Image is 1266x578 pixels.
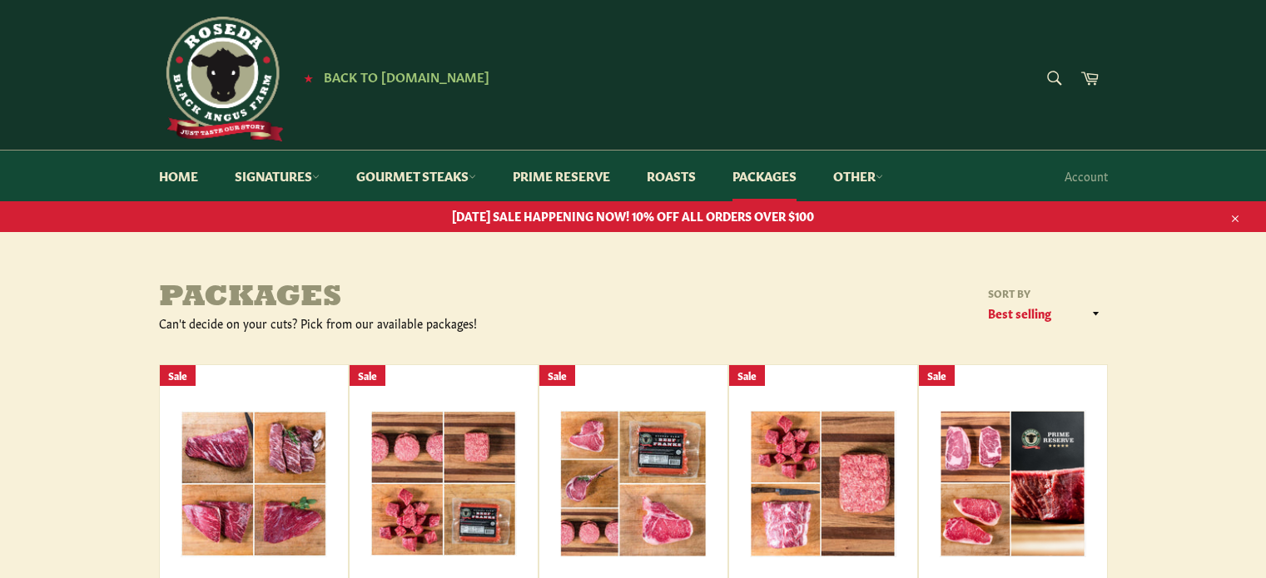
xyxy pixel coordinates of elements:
span: Back to [DOMAIN_NAME] [324,67,489,85]
span: ★ [304,71,313,84]
img: Passport Pack [181,411,327,557]
a: Gourmet Steaks [340,151,493,201]
img: Grill Master Pack [560,410,707,557]
a: Signatures [218,151,336,201]
div: Sale [350,365,385,386]
img: Host With The Most [750,410,896,557]
div: Sale [539,365,575,386]
label: Sort by [983,286,1108,300]
div: Can't decide on your cuts? Pick from our available packages! [159,315,633,331]
div: Sale [729,365,765,386]
img: Favorites Sampler [370,411,517,556]
img: Roseda Beef [159,17,284,141]
a: Account [1056,151,1116,200]
a: ★ Back to [DOMAIN_NAME] [295,71,489,84]
img: Prime Reserve Basics Bundle [940,410,1086,557]
a: Home [142,151,215,201]
h1: Packages [159,282,633,315]
a: Roasts [630,151,712,201]
a: Other [817,151,900,201]
div: Sale [919,365,955,386]
a: Packages [716,151,813,201]
div: Sale [160,365,196,386]
a: Prime Reserve [496,151,627,201]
